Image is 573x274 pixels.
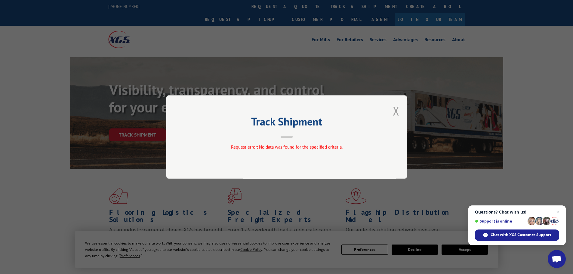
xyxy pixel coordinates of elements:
div: Chat with XGS Customer Support [475,229,559,241]
span: Chat with XGS Customer Support [491,232,551,238]
h2: Track Shipment [196,117,377,129]
span: Questions? Chat with us! [475,210,559,214]
span: Support is online [475,219,525,223]
span: Request error: No data was found for the specified criteria. [231,144,342,150]
span: Close chat [554,208,561,216]
div: Open chat [548,250,566,268]
button: Close modal [393,103,399,119]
